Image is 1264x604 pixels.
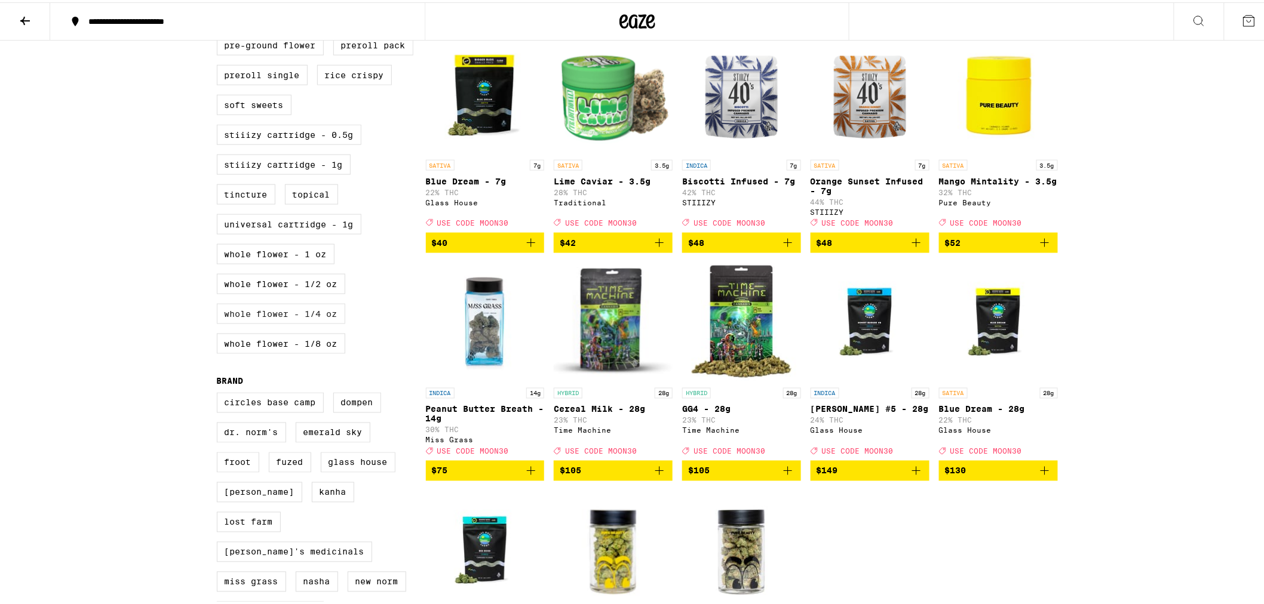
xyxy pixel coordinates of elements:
label: Dr. Norm's [217,420,286,440]
img: Traditional - Lime Caviar - 3.5g [554,32,673,152]
button: Add to bag [682,230,801,251]
span: USE CODE MOON30 [694,217,765,224]
p: HYBRID [554,386,582,396]
p: 28g [655,386,673,396]
span: USE CODE MOON30 [950,445,1022,452]
a: Open page for Blue Dream - 28g from Glass House [939,260,1058,458]
legend: Brand [217,374,244,383]
div: Glass House [811,424,929,432]
label: Preroll Single [217,63,308,83]
label: Circles Base Camp [217,390,324,411]
label: NASHA [296,569,338,590]
img: Time Machine - GG4 - 28g [682,260,801,380]
label: New Norm [348,569,406,590]
p: SATIVA [939,158,968,168]
span: $52 [945,236,961,245]
div: Time Machine [554,424,673,432]
p: 22% THC [939,414,1058,422]
label: STIIIZY Cartridge - 1g [217,152,351,172]
p: HYBRID [682,386,711,396]
p: SATIVA [426,158,455,168]
button: Add to bag [939,458,1058,479]
button: Add to bag [682,458,801,479]
img: Glass House - Donny Burger #5 - 28g [811,260,929,380]
img: STIIIZY - Biscotti Infused - 7g [682,32,801,152]
span: USE CODE MOON30 [822,217,894,224]
label: Lost Farm [217,510,281,530]
a: Open page for Biscotti Infused - 7g from STIIIZY [682,32,801,230]
p: 28g [912,386,929,396]
p: SATIVA [554,158,582,168]
span: $105 [688,464,710,473]
a: Open page for Cereal Milk - 28g from Time Machine [554,260,673,458]
img: Glass House - Blue Dream - 7g [426,32,545,152]
img: Glass House - Blue Dream - 28g [939,260,1058,380]
label: Soft Sweets [217,93,292,113]
span: USE CODE MOON30 [565,445,637,452]
div: STIIIZY [811,206,929,214]
label: Kanha [312,480,354,500]
p: GG4 - 28g [682,402,801,412]
div: Traditional [554,196,673,204]
img: Miss Grass - Peanut Butter Breath - 14g [426,260,545,380]
p: 3.5g [651,158,673,168]
p: 32% THC [939,186,1058,194]
span: USE CODE MOON30 [694,445,765,452]
a: Open page for GG4 - 28g from Time Machine [682,260,801,458]
img: STIIIZY - Orange Sunset Infused - 7g [811,32,929,152]
p: 28g [1040,386,1058,396]
span: $48 [688,236,704,245]
p: 3.5g [1036,158,1058,168]
p: Cereal Milk - 28g [554,402,673,412]
label: Whole Flower - 1/8 oz [217,331,345,352]
p: 42% THC [682,186,801,194]
label: Whole Flower - 1/4 oz [217,301,345,322]
span: USE CODE MOON30 [437,445,509,452]
p: 44% THC [811,196,929,204]
span: USE CODE MOON30 [565,217,637,224]
p: SATIVA [939,386,968,396]
label: Pre-ground Flower [217,33,324,53]
p: 14g [526,386,544,396]
div: Time Machine [682,424,801,432]
p: 7g [530,158,544,168]
label: Glass House [321,450,395,470]
span: USE CODE MOON30 [822,445,894,452]
p: Biscotti Infused - 7g [682,174,801,184]
p: 22% THC [426,186,545,194]
label: [PERSON_NAME]'s Medicinals [217,540,372,560]
span: $40 [432,236,448,245]
label: Preroll Pack [333,33,413,53]
label: STIIIZY Cartridge - 0.5g [217,122,361,143]
label: Topical [285,182,338,202]
div: Pure Beauty [939,196,1058,204]
p: 28% THC [554,186,673,194]
p: INDICA [811,386,839,396]
button: Add to bag [426,230,545,251]
span: $48 [817,236,833,245]
button: Add to bag [554,230,673,251]
span: $42 [560,236,576,245]
span: Hi. Need any help? [7,8,86,18]
label: Fuzed [269,450,311,470]
p: INDICA [682,158,711,168]
p: SATIVA [811,158,839,168]
label: Whole Flower - 1/2 oz [217,272,345,292]
div: Glass House [426,196,545,204]
p: 23% THC [554,414,673,422]
button: Add to bag [811,458,929,479]
span: USE CODE MOON30 [950,217,1022,224]
p: Mango Mintality - 3.5g [939,174,1058,184]
span: $105 [560,464,581,473]
a: Open page for Orange Sunset Infused - 7g from STIIIZY [811,32,929,230]
p: Orange Sunset Infused - 7g [811,174,929,193]
p: 24% THC [811,414,929,422]
p: Blue Dream - 7g [426,174,545,184]
label: Dompen [333,390,381,411]
div: Glass House [939,424,1058,432]
button: Add to bag [554,458,673,479]
label: Emerald Sky [296,420,370,440]
label: Universal Cartridge - 1g [217,212,361,232]
label: [PERSON_NAME] [217,480,302,500]
label: Rice Crispy [317,63,392,83]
